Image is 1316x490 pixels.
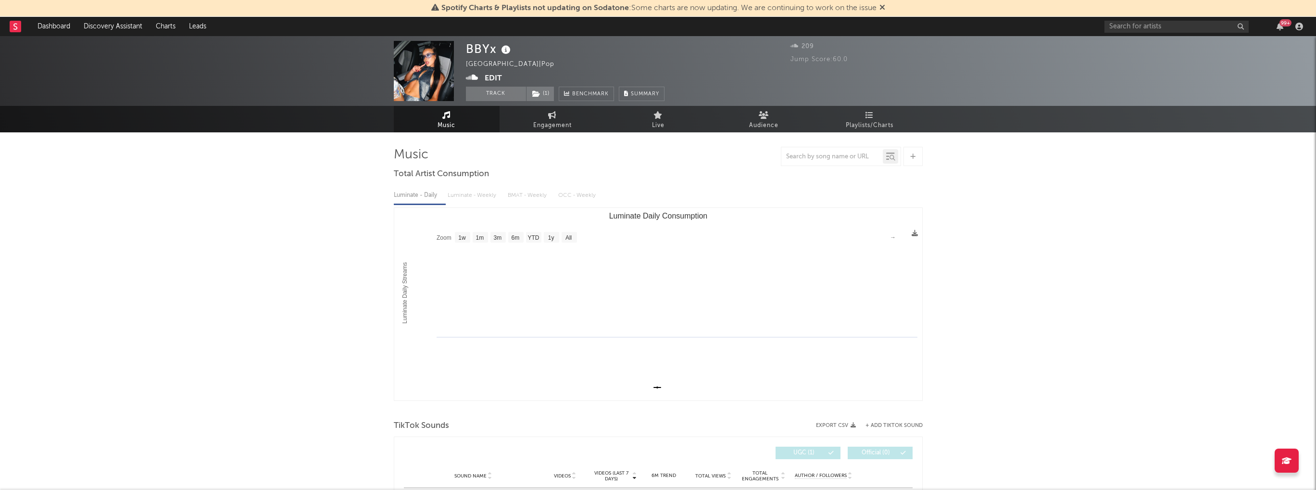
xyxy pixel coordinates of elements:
[1277,23,1283,30] button: 99+
[394,420,449,432] span: TikTok Sounds
[454,473,487,479] span: Sound Name
[441,4,629,12] span: Spotify Charts & Playlists not updating on Sodatone
[548,234,554,241] text: 1y
[641,472,686,479] div: 6M Trend
[527,234,539,241] text: YTD
[846,120,893,131] span: Playlists/Charts
[605,106,711,132] a: Live
[695,473,726,479] span: Total Views
[182,17,213,36] a: Leads
[401,262,408,323] text: Luminate Daily Streams
[31,17,77,36] a: Dashboard
[559,87,614,101] a: Benchmark
[619,87,664,101] button: Summary
[554,473,571,479] span: Videos
[526,87,554,101] span: ( 1 )
[77,17,149,36] a: Discovery Assistant
[437,234,451,241] text: Zoom
[879,4,885,12] span: Dismiss
[816,423,856,428] button: Export CSV
[795,473,847,479] span: Author / Followers
[776,447,840,459] button: UGC(1)
[458,234,466,241] text: 1w
[740,470,779,482] span: Total Engagements
[438,120,455,131] span: Music
[493,234,501,241] text: 3m
[1279,19,1291,26] div: 99 +
[592,470,631,482] span: Videos (last 7 days)
[856,423,923,428] button: + Add TikTok Sound
[1104,21,1249,33] input: Search for artists
[533,120,572,131] span: Engagement
[565,234,571,241] text: All
[711,106,817,132] a: Audience
[652,120,664,131] span: Live
[781,153,883,161] input: Search by song name or URL
[394,168,489,180] span: Total Artist Consumption
[790,56,848,63] span: Jump Score: 60.0
[572,89,609,100] span: Benchmark
[609,212,707,220] text: Luminate Daily Consumption
[500,106,605,132] a: Engagement
[511,234,519,241] text: 6m
[466,87,526,101] button: Track
[854,450,898,456] span: Official ( 0 )
[485,73,502,85] button: Edit
[149,17,182,36] a: Charts
[441,4,877,12] span: : Some charts are now updating. We are continuing to work on the issue
[848,447,913,459] button: Official(0)
[394,208,922,400] svg: Luminate Daily Consumption
[782,450,826,456] span: UGC ( 1 )
[476,234,484,241] text: 1m
[466,59,565,70] div: [GEOGRAPHIC_DATA] | Pop
[631,91,659,97] span: Summary
[890,234,896,241] text: →
[466,41,513,57] div: BBYx
[749,120,778,131] span: Audience
[817,106,923,132] a: Playlists/Charts
[865,423,923,428] button: + Add TikTok Sound
[526,87,554,101] button: (1)
[394,106,500,132] a: Music
[790,43,814,50] span: 209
